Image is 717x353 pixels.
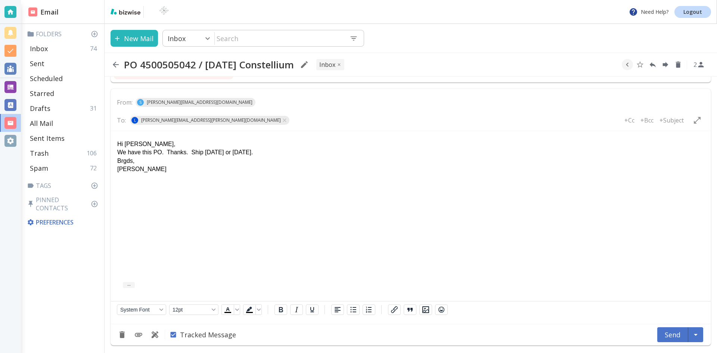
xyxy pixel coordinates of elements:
div: Starred [27,86,101,101]
p: INBOX [319,61,335,69]
button: Font size 12pt [169,304,218,315]
div: Sent [27,56,101,71]
span: System Font [120,307,157,313]
div: S[PERSON_NAME][EMAIL_ADDRESS][DOMAIN_NAME] [136,98,255,107]
h2: PO 4500505042 / [DATE] Constellium [124,59,294,71]
button: Underline [306,304,319,315]
p: +Cc [624,116,634,124]
button: Add Attachment [132,328,145,341]
p: Pinned Contacts [27,196,101,212]
button: Delete [673,59,684,70]
button: Reply [647,59,658,70]
p: Trash [30,149,49,158]
p: +Bcc [640,116,654,124]
button: Schedule Send [688,327,703,342]
p: Drafts [30,104,50,113]
button: Send [657,327,688,342]
span: Tracked Message [180,330,236,339]
button: Emojis [435,304,448,315]
div: Trash106 [27,146,101,161]
p: Spam [30,164,48,173]
p: Sent [30,59,44,68]
p: S [139,98,142,107]
iframe: Rich Text Area [111,131,711,301]
p: Starred [30,89,54,98]
div: Spam72 [27,161,101,176]
button: Bullet list [347,304,360,315]
button: Bold [274,304,287,315]
p: Need Help? [629,7,668,16]
p: 72 [90,164,100,172]
h2: Email [28,7,59,17]
div: Preferences [25,215,101,229]
a: Logout [674,6,711,18]
p: From: [117,98,133,106]
p: 2 [693,61,697,69]
button: Forward [660,59,671,70]
div: Scheduled [27,71,101,86]
img: bizwise [111,9,140,15]
div: Text color Black [221,304,240,315]
p: Preferences [27,218,100,226]
button: ... [123,282,135,288]
div: Background color Black [243,304,262,315]
button: Italic [290,304,303,315]
div: L[PERSON_NAME][EMAIL_ADDRESS][PERSON_NAME][DOMAIN_NAME] [130,116,289,125]
div: Drafts31 [27,101,101,116]
input: Search [215,31,344,46]
p: 74 [90,44,100,53]
p: Inbox [168,34,186,43]
p: Folders [27,30,101,38]
img: BioTech International [147,6,181,18]
button: See Participants [690,56,708,74]
p: All Mail [30,119,53,128]
p: To: [117,116,126,124]
p: L [134,116,136,125]
div: Sent Items [27,131,101,146]
button: +Cc [621,113,637,127]
span: [PERSON_NAME][EMAIL_ADDRESS][PERSON_NAME][DOMAIN_NAME] [138,116,284,125]
button: +Subject [657,113,687,127]
p: Tags [27,182,101,190]
div: Inbox74 [27,41,101,56]
p: Scheduled [30,74,63,83]
span: [PERSON_NAME][EMAIL_ADDRESS][DOMAIN_NAME] [144,98,255,107]
div: All Mail [27,116,101,131]
p: Sent Items [30,134,65,143]
button: Blockquote [404,304,416,315]
button: Font System Font [117,304,166,315]
p: 106 [87,149,100,157]
p: Inbox [30,44,48,53]
p: +Subject [659,116,684,124]
img: DashboardSidebarEmail.svg [28,7,37,16]
button: Discard [115,328,129,341]
button: New Mail [111,30,158,47]
button: Numbered list [363,304,375,315]
span: 12pt [173,307,209,313]
p: Logout [683,9,702,15]
button: Use Template [148,328,162,341]
p: 31 [90,104,100,112]
button: +Bcc [637,113,657,127]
